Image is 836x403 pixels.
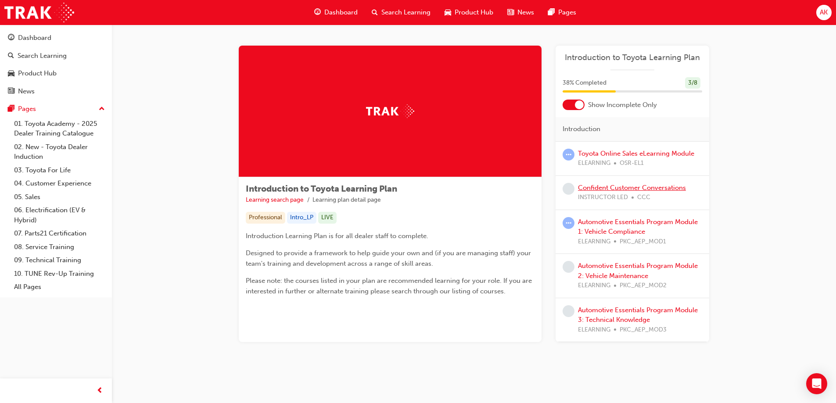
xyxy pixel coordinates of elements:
span: OSR-EL1 [620,158,644,168]
span: guage-icon [314,7,321,18]
span: search-icon [372,7,378,18]
img: Trak [366,104,414,118]
span: PKC_AEP_MOD2 [620,281,667,291]
span: news-icon [8,88,14,96]
span: learningRecordVerb_NONE-icon [563,261,574,273]
span: News [517,7,534,18]
a: Automotive Essentials Program Module 1: Vehicle Compliance [578,218,698,236]
div: 3 / 8 [685,77,700,89]
span: car-icon [8,70,14,78]
span: AK [820,7,828,18]
a: 01. Toyota Academy - 2025 Dealer Training Catalogue [11,117,108,140]
span: pages-icon [548,7,555,18]
a: 04. Customer Experience [11,177,108,190]
a: All Pages [11,280,108,294]
a: search-iconSearch Learning [365,4,438,21]
a: 02. New - Toyota Dealer Induction [11,140,108,164]
span: Introduction Learning Plan is for all dealer staff to complete. [246,232,428,240]
a: car-iconProduct Hub [438,4,500,21]
a: Automotive Essentials Program Module 2: Vehicle Maintenance [578,262,698,280]
a: Toyota Online Sales eLearning Module [578,150,694,157]
span: PKC_AEP_MOD3 [620,325,667,335]
a: 08. Service Training [11,240,108,254]
span: Product Hub [455,7,493,18]
span: ELEARNING [578,281,610,291]
div: LIVE [318,212,337,224]
span: news-icon [507,7,514,18]
span: Show Incomplete Only [588,100,657,110]
div: Intro_LP [287,212,316,224]
a: Search Learning [4,48,108,64]
a: Confident Customer Conversations [578,184,686,192]
span: INSTRUCTOR LED [578,193,628,203]
span: Please note: the courses listed in your plan are recommended learning for your role. If you are i... [246,277,534,295]
a: Dashboard [4,30,108,46]
button: Pages [4,101,108,117]
a: Introduction to Toyota Learning Plan [563,53,702,63]
a: 10. TUNE Rev-Up Training [11,267,108,281]
span: prev-icon [97,385,103,396]
li: Learning plan detail page [312,195,381,205]
span: Search Learning [381,7,431,18]
span: Introduction [563,124,600,134]
a: 05. Sales [11,190,108,204]
span: Designed to provide a framework to help guide your own and (if you are managing staff) your team'... [246,249,533,267]
a: News [4,83,108,100]
button: AK [816,5,832,20]
span: PKC_AEP_MOD1 [620,237,666,247]
a: Learning search page [246,196,304,203]
button: DashboardSearch LearningProduct HubNews [4,28,108,101]
span: learningRecordVerb_NONE-icon [563,305,574,317]
span: Pages [558,7,576,18]
div: News [18,86,35,96]
a: guage-iconDashboard [307,4,365,21]
span: search-icon [8,52,14,60]
a: Product Hub [4,65,108,82]
span: learningRecordVerb_NONE-icon [563,183,574,195]
span: up-icon [99,103,105,115]
div: Open Intercom Messenger [806,373,827,394]
a: news-iconNews [500,4,541,21]
span: 38 % Completed [563,78,606,88]
span: learningRecordVerb_ATTEMPT-icon [563,217,574,229]
a: Automotive Essentials Program Module 3: Technical Knowledge [578,306,698,324]
span: guage-icon [8,34,14,42]
div: Professional [246,212,285,224]
img: Trak [4,3,74,22]
span: car-icon [445,7,451,18]
a: 09. Technical Training [11,253,108,267]
a: 07. Parts21 Certification [11,227,108,240]
span: ELEARNING [578,325,610,335]
span: ELEARNING [578,237,610,247]
span: ELEARNING [578,158,610,168]
span: CCC [637,193,650,203]
a: 06. Electrification (EV & Hybrid) [11,203,108,227]
div: Pages [18,104,36,114]
div: Dashboard [18,33,51,43]
div: Search Learning [18,51,67,61]
span: Introduction to Toyota Learning Plan [246,184,397,194]
span: Dashboard [324,7,358,18]
span: learningRecordVerb_ATTEMPT-icon [563,149,574,160]
a: pages-iconPages [541,4,583,21]
span: pages-icon [8,105,14,113]
a: 03. Toyota For Life [11,164,108,177]
div: Product Hub [18,68,57,78]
